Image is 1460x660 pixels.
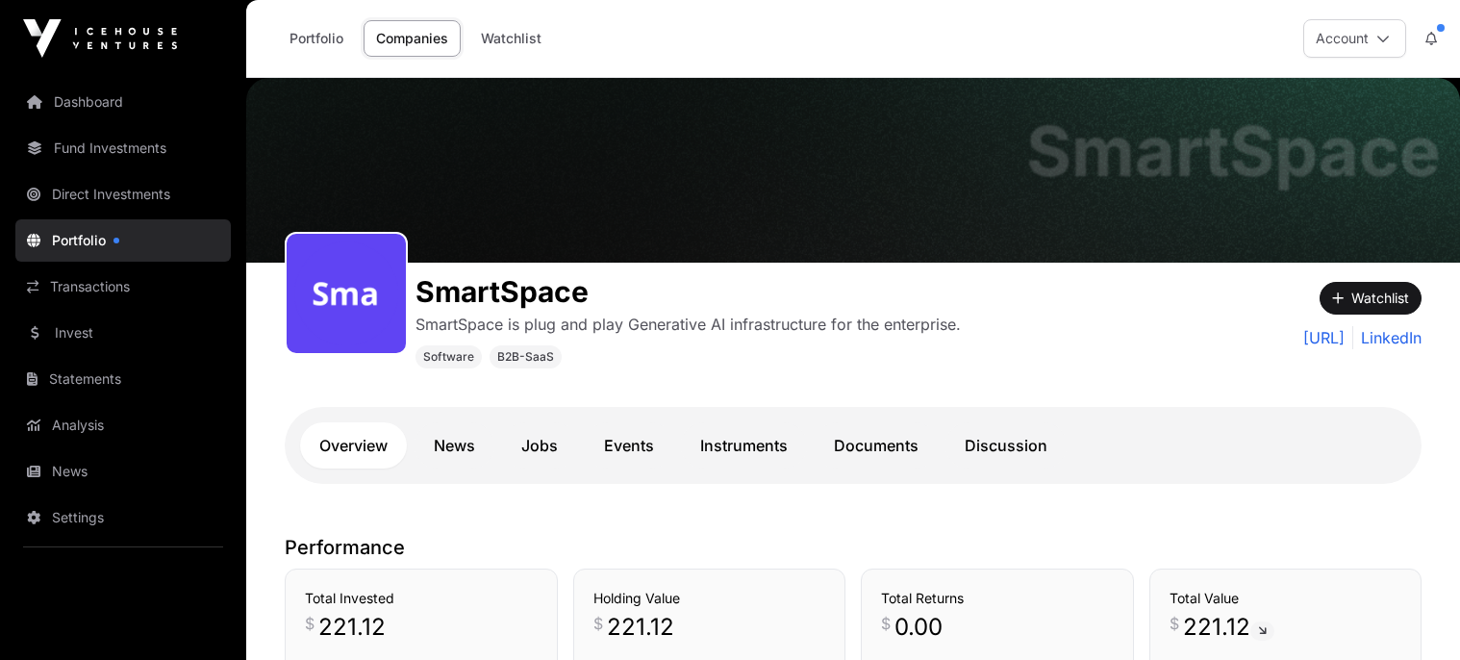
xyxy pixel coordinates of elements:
h1: SmartSpace [1026,116,1441,186]
a: Documents [815,422,938,469]
h3: Total Invested [305,589,538,608]
p: SmartSpace is plug and play Generative AI infrastructure for the enterprise. [415,313,961,336]
button: Watchlist [1320,282,1422,315]
a: Jobs [502,422,577,469]
img: Icehouse Ventures Logo [23,19,177,58]
span: 221.12 [1183,612,1274,643]
a: Settings [15,496,231,539]
span: 221.12 [318,612,386,643]
a: Portfolio [15,219,231,262]
a: Discussion [945,422,1067,469]
h3: Holding Value [593,589,826,608]
span: Software [423,349,474,365]
a: Invest [15,312,231,354]
a: Events [585,422,673,469]
a: Watchlist [468,20,554,57]
a: Dashboard [15,81,231,123]
a: Fund Investments [15,127,231,169]
h1: SmartSpace [415,274,961,309]
button: Account [1303,19,1406,58]
nav: Tabs [300,422,1406,469]
a: Companies [364,20,461,57]
span: 0.00 [894,612,943,643]
span: $ [305,612,315,635]
a: [URL] [1303,326,1345,349]
img: smartspace398.png [294,241,398,345]
h3: Total Value [1170,589,1402,608]
span: $ [1170,612,1179,635]
a: Overview [300,422,407,469]
a: Direct Investments [15,173,231,216]
span: $ [881,612,891,635]
span: B2B-SaaS [497,349,554,365]
img: SmartSpace [246,78,1460,263]
a: Analysis [15,404,231,446]
a: News [415,422,494,469]
a: LinkedIn [1352,326,1422,349]
a: Instruments [681,422,807,469]
a: News [15,450,231,493]
a: Transactions [15,266,231,308]
a: Statements [15,358,231,400]
span: 221.12 [607,612,674,643]
a: Portfolio [277,20,356,57]
span: $ [593,612,603,635]
p: Performance [285,534,1422,561]
h3: Total Returns [881,589,1114,608]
